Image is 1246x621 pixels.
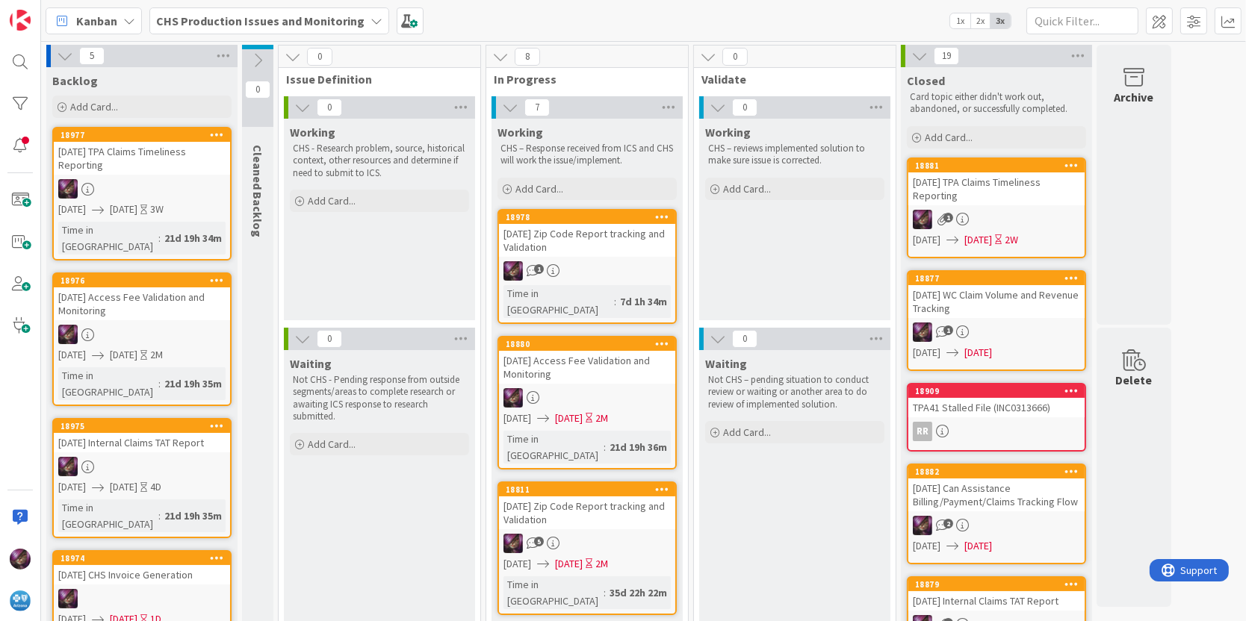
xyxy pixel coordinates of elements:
[604,439,606,455] span: :
[500,143,674,167] p: CHS – Response received from ICS and CHS will work the issue/implement.
[908,384,1085,398] div: 18909
[915,386,1085,396] div: 18909
[913,538,940,554] span: [DATE]
[158,230,161,246] span: :
[161,508,226,524] div: 21d 19h 35m
[506,212,675,222] div: 18978
[723,182,771,196] span: Add Card...
[250,145,265,237] span: Cleaned Backlog
[1115,88,1154,106] div: Archive
[908,272,1085,318] div: 18877[DATE] WC Claim Volume and Revenue Tracking
[58,179,78,199] img: ML
[54,589,230,608] div: ML
[913,422,932,441] div: RR
[908,478,1085,511] div: [DATE] Can Assistance Billing/Payment/Claims Tracking Flow
[317,99,342,116] span: 0
[555,556,583,572] span: [DATE]
[915,273,1085,284] div: 18877
[58,479,86,495] span: [DATE]
[732,99,757,116] span: 0
[950,13,970,28] span: 1x
[61,275,230,286] div: 18976
[308,194,356,207] span: Add Card...
[908,285,1085,318] div: [DATE] WC Claim Volume and Revenue Tracking
[499,337,675,384] div: 18880[DATE] Access Fee Validation and Monitoring
[908,159,1085,172] div: 18881
[70,100,118,113] span: Add Card...
[943,325,953,335] span: 1
[54,325,230,344] div: ML
[58,347,86,363] span: [DATE]
[54,179,230,199] div: ML
[915,579,1085,590] div: 18879
[317,330,342,348] span: 0
[499,210,675,224] div: 18978
[499,210,675,257] div: 18978[DATE] Zip Code Report tracking and Validation
[499,483,675,529] div: 18811[DATE] Zip Code Report tracking and Validation
[1005,232,1018,248] div: 2W
[732,330,757,348] span: 0
[54,419,230,433] div: 18975
[58,325,78,344] img: ML
[534,537,544,546] span: 5
[503,261,523,281] img: ML
[701,72,877,87] span: Validate
[110,202,137,217] span: [DATE]
[503,388,523,408] img: ML
[908,272,1085,285] div: 18877
[964,232,992,248] span: [DATE]
[498,125,543,140] span: Working
[290,356,332,371] span: Waiting
[290,125,335,140] span: Working
[245,81,270,99] span: 0
[913,210,932,229] img: ML
[54,274,230,287] div: 18976
[943,213,953,222] span: 1
[58,499,158,532] div: Time in [GEOGRAPHIC_DATA]
[499,351,675,384] div: [DATE] Access Fee Validation and Monitoring
[499,337,675,351] div: 18880
[499,483,675,496] div: 18811
[499,534,675,553] div: ML
[161,230,226,246] div: 21d 19h 34m
[606,584,671,601] div: 35d 22h 22m
[915,160,1085,171] div: 18881
[54,552,230,584] div: 18974[DATE] CHS Invoice Generation
[964,538,992,554] span: [DATE]
[515,48,540,66] span: 8
[524,99,550,116] span: 7
[54,552,230,565] div: 18974
[150,479,161,495] div: 4D
[614,293,616,310] span: :
[54,565,230,584] div: [DATE] CHS Invoice Generation
[908,578,1085,611] div: 18879[DATE] Internal Claims TAT Report
[908,172,1085,205] div: [DATE] TPA Claims Timeliness Reporting
[910,91,1083,116] p: Card topic either didn't work out, abandoned, or successfully completed.
[503,556,531,572] span: [DATE]
[595,411,608,426] div: 2M
[908,322,1085,342] div: ML
[908,465,1085,511] div: 18882[DATE] Can Assistance Billing/Payment/Claims Tracking Flow
[606,439,671,455] div: 21d 19h 36m
[54,433,230,452] div: [DATE] Internal Claims TAT Report
[76,12,117,30] span: Kanban
[723,425,771,439] span: Add Card...
[503,431,604,464] div: Time in [GEOGRAPHIC_DATA]
[79,47,105,65] span: 5
[705,125,751,140] span: Working
[58,222,158,255] div: Time in [GEOGRAPHIC_DATA]
[1026,7,1138,34] input: Quick Filter...
[534,264,544,274] span: 1
[915,466,1085,477] div: 18882
[907,73,945,88] span: Closed
[555,411,583,426] span: [DATE]
[925,131,973,144] span: Add Card...
[499,261,675,281] div: ML
[158,375,161,392] span: :
[54,457,230,476] div: ML
[61,553,230,564] div: 18974
[908,516,1085,535] div: ML
[913,345,940,361] span: [DATE]
[58,457,78,476] img: ML
[10,590,31,611] img: avatar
